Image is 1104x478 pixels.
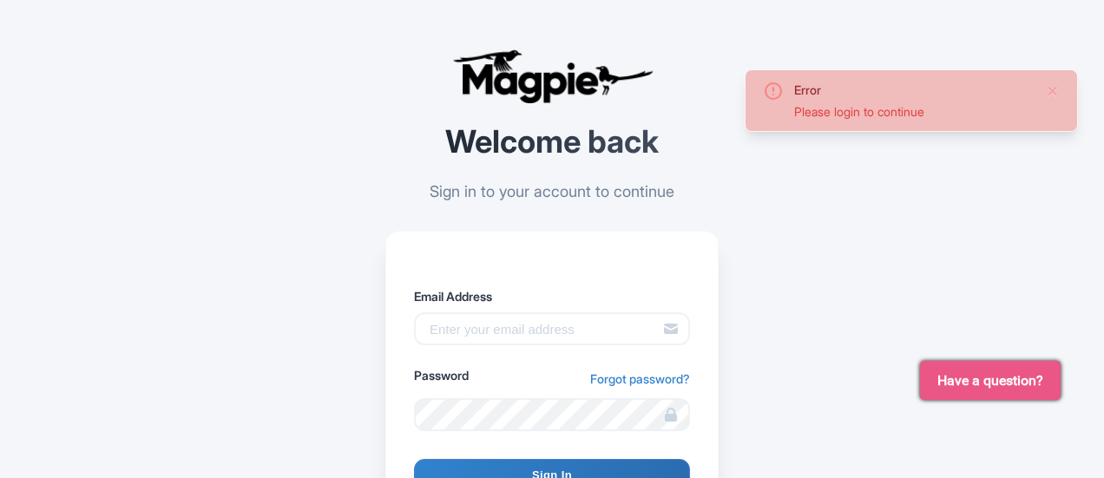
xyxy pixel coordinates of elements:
[794,102,1032,121] div: Please login to continue
[590,370,690,388] a: Forgot password?
[794,81,1032,99] div: Error
[414,312,690,345] input: Enter your email address
[414,287,690,305] label: Email Address
[937,370,1043,391] span: Have a question?
[414,366,469,384] label: Password
[1046,81,1060,101] button: Close
[920,361,1061,400] button: Have a question?
[385,180,719,203] p: Sign in to your account to continue
[448,49,656,104] img: logo-ab69f6fb50320c5b225c76a69d11143b.png
[385,125,719,160] h2: Welcome back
